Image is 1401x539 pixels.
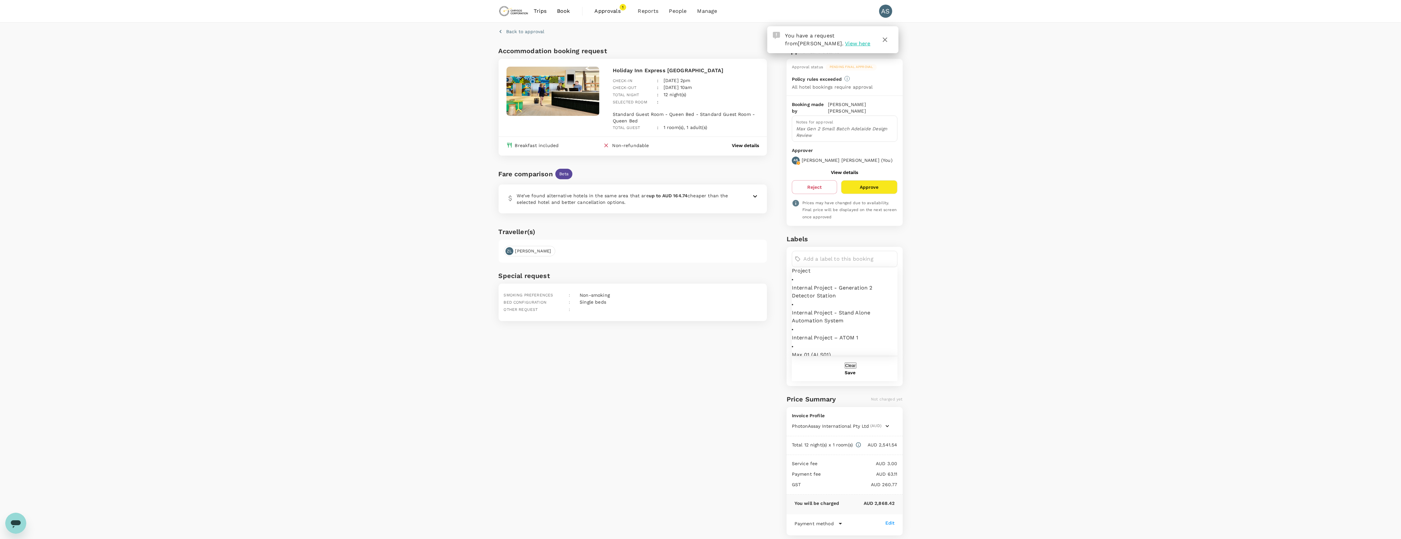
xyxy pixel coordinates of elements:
div: : [652,86,658,98]
button: Approve [841,180,897,194]
iframe: Button to launch messaging window [5,513,26,534]
button: Clear [845,362,856,369]
button: View details [831,170,858,175]
span: Total night [613,93,639,97]
span: : [569,293,570,297]
div: Approval status [792,64,823,71]
span: Book [557,7,570,15]
p: Payment method [794,520,834,527]
span: Notes for approval [796,120,834,124]
span: Not charged yet [871,397,902,401]
p: AUD 3.00 [818,460,897,467]
span: Trips [534,7,546,15]
span: Max 01 (ALS01) [792,351,897,359]
span: Bed configuration [504,300,547,305]
div: AS [879,5,892,18]
span: Selected room [613,100,647,104]
div: Breakfast included [515,142,559,149]
span: : [569,307,570,312]
p: Booking made by [792,101,828,114]
span: : [569,300,570,305]
span: 1 [620,4,626,11]
p: [DATE] 10am [664,84,692,91]
div: Non-refundable [612,142,649,150]
span: (AUD) [870,423,881,429]
img: Approval Request [773,32,780,39]
div: Single beds [577,296,606,306]
span: Reports [638,7,659,15]
div: : [652,72,658,84]
h6: Traveller(s) [499,226,767,237]
p: GST [792,481,801,488]
p: Total 12 night(s) x 1 room(s) [792,442,853,448]
span: Internal Project - Stand Alone Automation System [792,309,897,325]
p: AUD 260.77 [801,481,897,488]
div: Edit [885,520,895,526]
p: Approver [792,147,897,154]
p: All hotel bookings require approval [792,84,873,90]
span: Approvals [595,7,628,15]
span: [PERSON_NAME] [511,248,555,254]
p: Invoice Profile [792,412,897,419]
div: : [652,93,658,106]
h6: Special request [499,270,767,281]
span: Other request [504,307,538,312]
span: Check-out [613,85,636,90]
div: Non-smoking [577,289,610,298]
span: Prices may have changed due to availability. Final price will be displayed on the next screen onc... [802,201,896,220]
div: Fare comparison [499,169,553,179]
p: Max Gen 2 Small Batch Adelaide Design Review [796,125,893,139]
div: : [652,79,658,91]
p: Standard Guest Room - Queen Bed - Standard Guest Room - Queen Bed [613,111,759,124]
span: Internal Project – ATOM 1 [792,334,897,342]
p: Back to approval [506,28,545,35]
div: ZL [505,247,513,255]
img: Chrysos Corporation [499,4,529,18]
span: People [669,7,687,15]
span: View here [845,40,870,47]
p: Holiday Inn Express [GEOGRAPHIC_DATA] [613,67,759,75]
button: Save [845,370,855,375]
span: Internal Project - Generation 2 Chiller Project [792,259,897,275]
p: 12 night(s) [664,91,687,98]
p: Payment fee [792,471,821,477]
span: You have a request from . [785,32,844,47]
span: PhotonAssay International Pty Ltd [792,423,869,429]
span: Check-in [613,78,632,83]
input: Add a label to this booking [803,254,895,264]
p: AUD 2,868.42 [839,500,895,507]
button: PhotonAssay International Pty Ltd(AUD) [792,423,889,429]
button: Back to approval [499,28,545,35]
span: Beta [555,171,573,177]
b: up to AUD 164.74 [649,193,688,198]
p: AUD 63.11 [821,471,897,477]
span: Pending final approval [826,65,877,69]
p: [DATE] 2pm [664,77,690,84]
p: [PERSON_NAME] [PERSON_NAME] [828,101,897,114]
p: You will be charged [794,500,839,507]
p: [PERSON_NAME] [PERSON_NAME] ( You ) [802,157,893,163]
p: AUD 2,541.54 [861,442,897,448]
p: AS [793,158,798,162]
h6: Accommodation booking request [499,46,631,56]
p: We’ve found alternative hotels in the same area that are cheaper than the selected hotel and bett... [517,192,735,205]
span: Smoking preferences [504,293,553,297]
button: Reject [792,180,837,194]
h6: Labels [787,234,903,244]
img: hotel [506,67,600,116]
p: Policy rules exceeded [792,76,842,82]
div: : [652,119,658,131]
span: Manage [697,7,717,15]
span: [PERSON_NAME] [798,40,842,47]
span: Total guest [613,125,640,130]
h6: Price Summary [787,394,836,404]
p: Service fee [792,460,818,467]
span: Internal Project - Generation 2 Detector Station [792,284,897,300]
button: View details [732,142,759,149]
